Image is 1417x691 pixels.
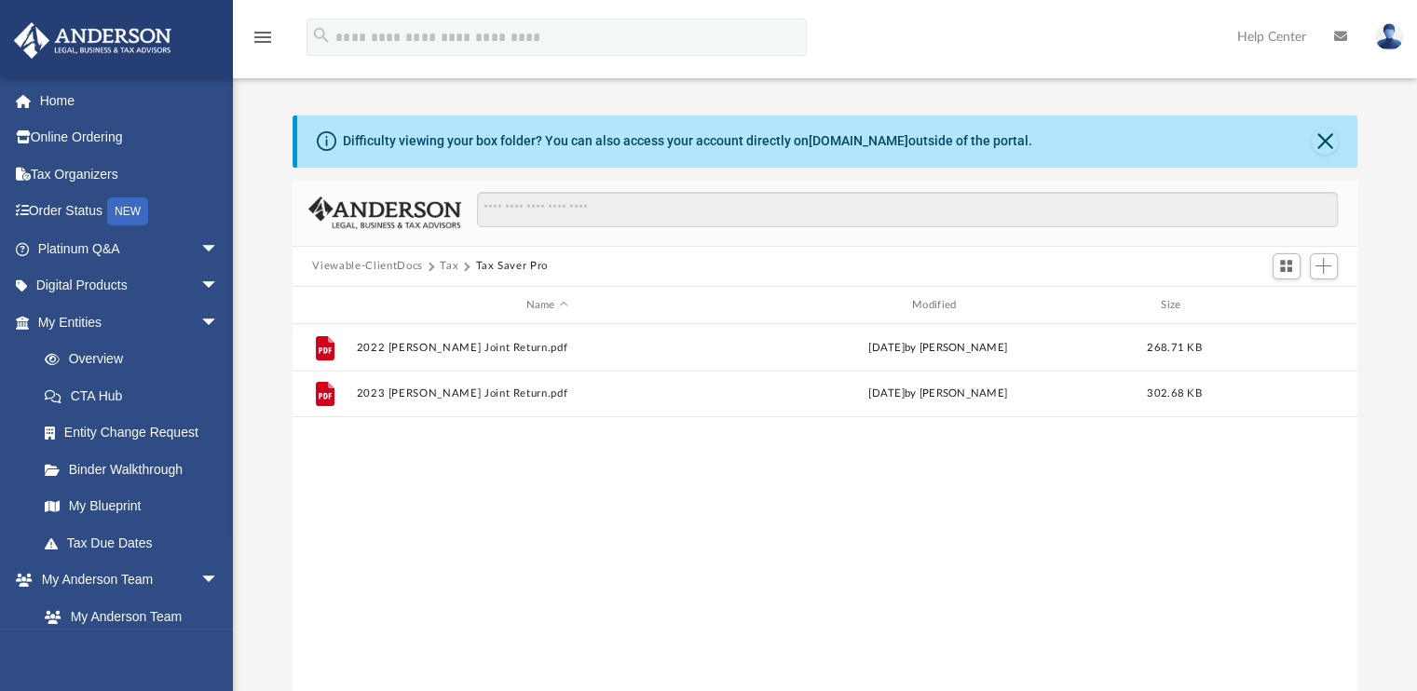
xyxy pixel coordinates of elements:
button: 2023 [PERSON_NAME] Joint Return.pdf [356,388,738,400]
button: Add [1310,253,1338,279]
a: Online Ordering [13,119,247,156]
span: 302.68 KB [1147,389,1201,400]
a: Order StatusNEW [13,193,247,231]
button: Tax [440,258,458,275]
button: Close [1312,129,1338,155]
a: My Anderson Team [26,598,228,635]
button: Viewable-ClientDocs [312,258,422,275]
a: My Entitiesarrow_drop_down [13,304,247,341]
a: Tax Organizers [13,156,247,193]
i: search [311,25,332,46]
div: NEW [107,197,148,225]
span: 268.71 KB [1147,343,1201,353]
div: id [300,297,347,314]
a: Tax Due Dates [26,524,247,562]
span: arrow_drop_down [200,230,238,268]
i: menu [252,26,274,48]
div: Difficulty viewing your box folder? You can also access your account directly on outside of the p... [343,131,1032,151]
div: [DATE] by [PERSON_NAME] [746,386,1128,403]
a: Overview [26,341,247,378]
a: My Blueprint [26,488,238,525]
a: Binder Walkthrough [26,451,247,488]
button: Switch to Grid View [1273,253,1301,279]
div: [DATE] by [PERSON_NAME] [746,340,1128,357]
div: id [1219,297,1350,314]
button: 2022 [PERSON_NAME] Joint Return.pdf [356,342,738,354]
img: User Pic [1375,23,1403,50]
a: Platinum Q&Aarrow_drop_down [13,230,247,267]
button: Tax Saver Pro [475,258,547,275]
span: arrow_drop_down [200,562,238,600]
a: CTA Hub [26,377,247,414]
a: Home [13,82,247,119]
div: Name [355,297,738,314]
input: Search files and folders [477,192,1337,227]
a: [DOMAIN_NAME] [809,133,908,148]
div: Size [1137,297,1211,314]
div: Modified [746,297,1129,314]
a: Entity Change Request [26,414,247,452]
span: arrow_drop_down [200,304,238,342]
span: arrow_drop_down [200,267,238,305]
a: My Anderson Teamarrow_drop_down [13,562,238,599]
img: Anderson Advisors Platinum Portal [8,22,177,59]
a: menu [252,35,274,48]
a: Digital Productsarrow_drop_down [13,267,247,305]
